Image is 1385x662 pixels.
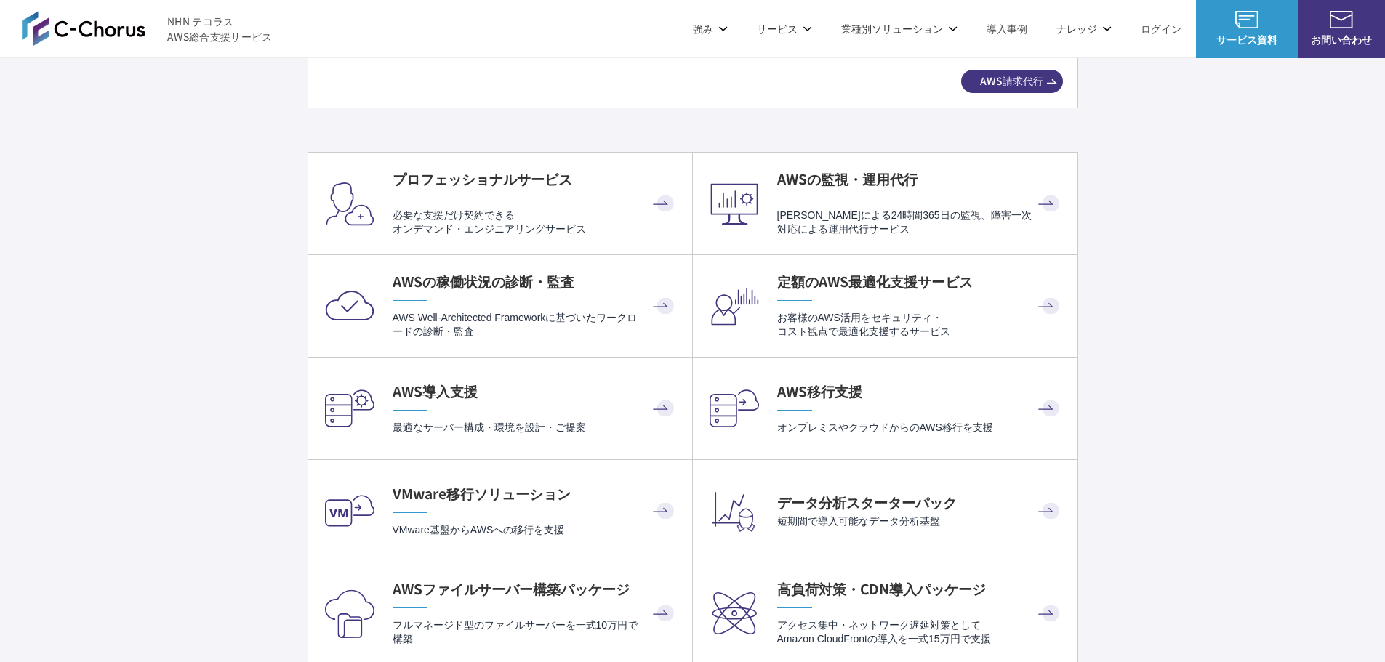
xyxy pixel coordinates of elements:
p: 短期間で導入可能なデータ分析基盤 [777,514,1063,528]
p: 必要な支援だけ契約できる オンデマンド・エンジニアリングサービス [393,209,678,237]
p: アクセス集中・ネットワーク遅延対策として Amazon CloudFrontの導入を一式15万円で支援 [777,618,1063,647]
a: 定額のAWS最適化支援サービス お客様のAWS活用をセキュリティ・コスト観点で最適化支援するサービス [693,255,1077,357]
h4: データ分析スターターパック [777,493,1063,512]
p: 最適なサーバー構成・環境を設計・ご提案 [393,421,678,435]
h4: AWSの稼働状況の診断・監査 [393,272,678,291]
img: AWS総合支援サービス C-Chorus [22,11,145,46]
a: 導入事例 [987,21,1027,36]
p: サービス [757,21,812,36]
a: AWS導入支援 最適なサーバー構成・環境を設計・ご提案 [308,358,692,459]
h4: 定額のAWS最適化支援サービス [777,272,1063,291]
span: お問い合わせ [1298,32,1385,47]
h4: AWSファイルサーバー構築パッケージ [393,579,678,599]
a: AWS総合支援サービス C-Chorus NHN テコラスAWS総合支援サービス [22,11,273,46]
p: 業種別ソリューション [841,21,958,36]
a: AWSの監視・運用代行 [PERSON_NAME]による24時間365日の監視、障害一次対応による運用代行サービス [693,153,1077,254]
img: AWS総合支援サービス C-Chorus サービス資料 [1235,11,1258,28]
p: AWS Well-Architected Frameworkに基づいたワークロードの診断・監査 [393,311,678,339]
a: ログイン [1141,21,1181,36]
p: ナレッジ [1056,21,1112,36]
span: NHN テコラス AWS総合支援サービス [167,14,273,44]
a: データ分析スターターパック 短期間で導入可能なデータ分析基盤 [693,460,1077,562]
img: お問い合わせ [1330,11,1353,28]
h4: AWS移行支援 [777,382,1063,401]
p: 強み [693,21,728,36]
p: オンプレミスやクラウドからのAWS移行を支援 [777,421,1063,435]
span: AWS請求代行 [961,73,1063,89]
span: サービス資料 [1196,32,1298,47]
h4: AWSの監視・運用代行 [777,169,1063,189]
h4: AWS導入支援 [393,382,678,401]
h4: プロフェッショナルサービス [393,169,678,189]
a: AWS移行支援 オンプレミスやクラウドからのAWS移行を支援 [693,358,1077,459]
h4: VMware移行ソリューション [393,484,678,504]
a: プロフェッショナルサービス 必要な支援だけ契約できるオンデマンド・エンジニアリングサービス [308,153,692,254]
p: フルマネージド型のファイルサーバーを一式10万円で構築 [393,618,678,647]
p: [PERSON_NAME]による24時間365日の監視、障害一次対応による運用代行サービス [777,209,1063,237]
a: VMware移行ソリューション VMware基盤からAWSへの移行を支援 [308,460,692,562]
h4: 高負荷対策・CDN導入パッケージ [777,579,1063,599]
a: AWSの稼働状況の診断・監査 AWS Well-Architected Frameworkに基づいたワークロードの診断・監査 [308,255,692,357]
p: VMware基盤からAWSへの移行を支援 [393,523,678,537]
p: お客様のAWS活用をセキュリティ・ コスト観点で最適化支援するサービス [777,311,1063,339]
